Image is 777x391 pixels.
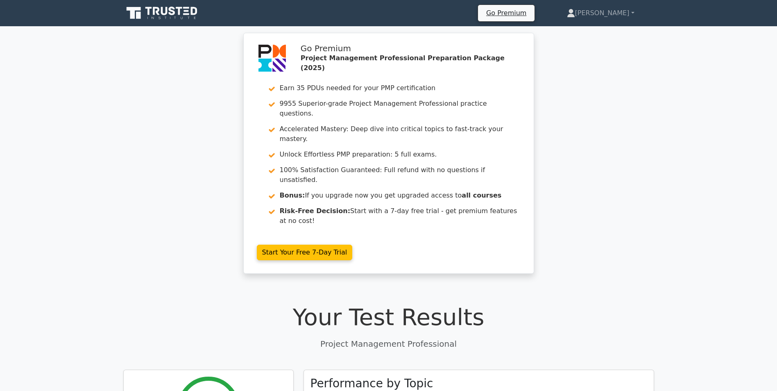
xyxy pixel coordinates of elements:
p: Project Management Professional [123,338,654,350]
a: Go Premium [481,7,531,18]
a: Start Your Free 7-Day Trial [257,245,353,260]
a: [PERSON_NAME] [547,5,654,21]
h3: Performance by Topic [310,377,433,391]
h1: Your Test Results [123,303,654,331]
